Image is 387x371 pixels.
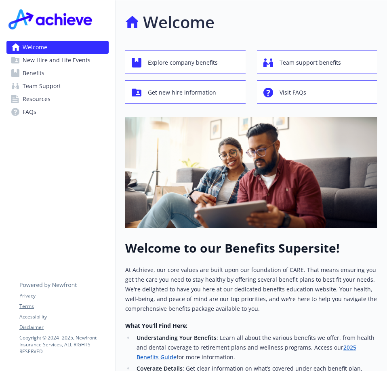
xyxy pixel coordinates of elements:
[125,241,377,255] h1: Welcome to our Benefits Supersite!
[23,80,61,93] span: Team Support
[257,51,377,74] button: Team support benefits
[6,80,109,93] a: Team Support
[19,334,108,355] p: Copyright © 2024 - 2025 , Newfront Insurance Services, ALL RIGHTS RESERVED
[23,41,47,54] span: Welcome
[125,80,246,104] button: Get new hire information
[23,54,90,67] span: New Hire and Life Events
[6,54,109,67] a: New Hire and Life Events
[257,80,377,104] button: Visit FAQs
[125,51,246,74] button: Explore company benefits
[23,105,36,118] span: FAQs
[143,10,215,34] h1: Welcome
[6,67,109,80] a: Benefits
[148,85,216,100] span: Get new hire information
[280,85,306,100] span: Visit FAQs
[23,93,50,105] span: Resources
[280,55,341,70] span: Team support benefits
[134,333,377,362] li: : Learn all about the various benefits we offer, from health and dental coverage to retirement pl...
[6,41,109,54] a: Welcome
[19,303,108,310] a: Terms
[125,322,187,329] strong: What You’ll Find Here:
[19,292,108,299] a: Privacy
[6,93,109,105] a: Resources
[148,55,218,70] span: Explore company benefits
[125,117,377,228] img: overview page banner
[125,265,377,314] p: At Achieve, our core values are built upon our foundation of CARE. That means ensuring you get th...
[23,67,44,80] span: Benefits
[6,105,109,118] a: FAQs
[19,324,108,331] a: Disclaimer
[137,334,217,341] strong: Understanding Your Benefits
[19,313,108,320] a: Accessibility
